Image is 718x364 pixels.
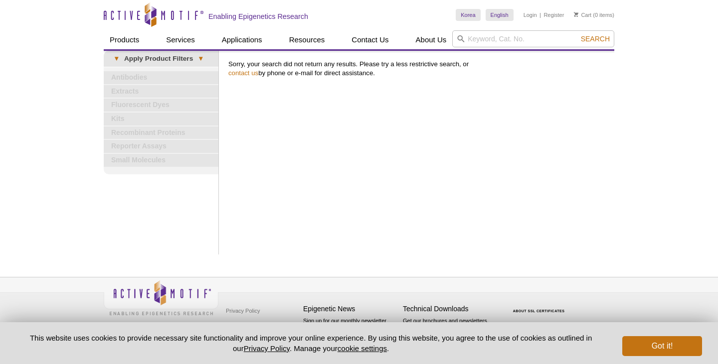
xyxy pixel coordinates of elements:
[574,9,614,21] li: (0 items)
[543,11,564,18] a: Register
[513,309,565,313] a: ABOUT SSL CERTIFICATES
[109,54,124,63] span: ▾
[574,11,591,18] a: Cart
[539,9,541,21] li: |
[104,71,218,84] a: Antibodies
[486,9,514,21] a: English
[574,12,578,17] img: Your Cart
[338,344,387,353] button: cookie settings
[104,51,218,67] a: ▾Apply Product Filters▾
[403,305,498,313] h4: Technical Downloads
[456,9,480,21] a: Korea
[503,295,577,317] table: Click to Verify - This site chose Symantec SSL for secure e-commerce and confidential communicati...
[303,317,398,351] p: Sign up for our monthly newsletter highlighting recent publications in the field of epigenetics.
[193,54,208,63] span: ▾
[16,333,606,354] p: This website uses cookies to provide necessary site functionality and improve your online experie...
[303,305,398,313] h4: Epigenetic News
[104,99,218,112] a: Fluorescent Dyes
[228,60,609,78] p: Sorry, your search did not return any results. Please try a less restrictive search, or by phone ...
[104,85,218,98] a: Extracts
[104,30,145,49] a: Products
[410,30,453,49] a: About Us
[104,126,218,139] a: Recombinant Proteins
[104,113,218,125] a: Kits
[524,11,537,18] a: Login
[160,30,201,49] a: Services
[228,69,258,77] a: contact us
[244,344,290,353] a: Privacy Policy
[208,12,308,21] h2: Enabling Epigenetics Research
[104,140,218,153] a: Reporter Assays
[223,318,276,333] a: Terms & Conditions
[223,303,262,318] a: Privacy Policy
[346,30,394,49] a: Contact Us
[403,317,498,342] p: Get our brochures and newsletters, or request them by mail.
[622,336,702,356] button: Got it!
[452,30,614,47] input: Keyword, Cat. No.
[581,35,610,43] span: Search
[104,154,218,167] a: Small Molecules
[104,277,218,318] img: Active Motif,
[578,34,613,43] button: Search
[216,30,268,49] a: Applications
[283,30,331,49] a: Resources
